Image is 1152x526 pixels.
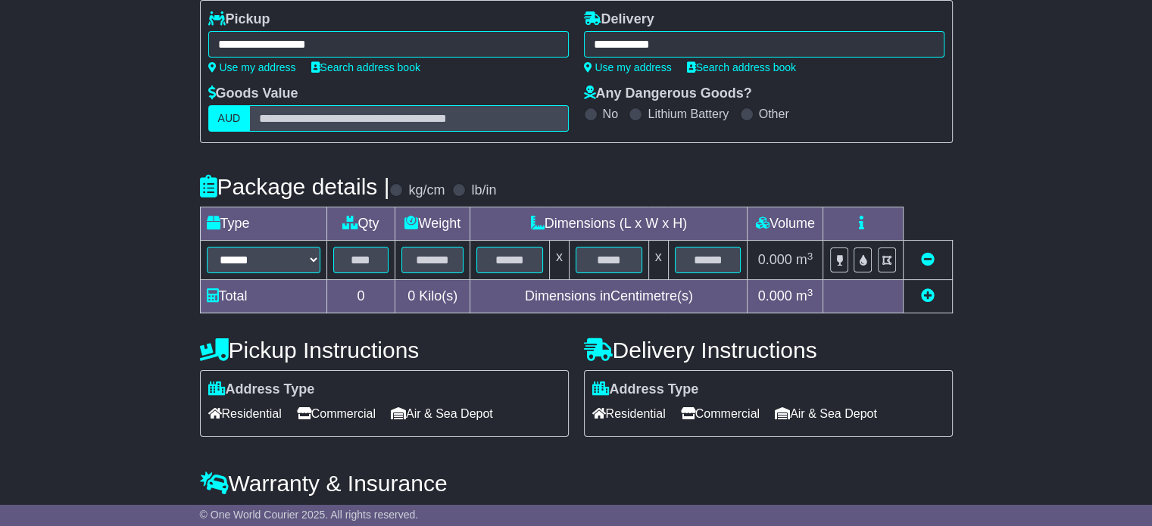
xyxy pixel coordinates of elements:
[807,287,813,298] sup: 3
[921,252,935,267] a: Remove this item
[200,207,326,241] td: Type
[395,207,470,241] td: Weight
[200,509,419,521] span: © One World Courier 2025. All rights reserved.
[584,86,752,102] label: Any Dangerous Goods?
[648,241,668,280] td: x
[208,61,296,73] a: Use my address
[758,252,792,267] span: 0.000
[796,288,813,303] span: m
[549,241,569,280] td: x
[921,288,935,303] a: Add new item
[408,182,445,199] label: kg/cm
[470,280,748,313] td: Dimensions in Centimetre(s)
[681,402,760,425] span: Commercial
[208,381,315,398] label: Address Type
[584,61,672,73] a: Use my address
[470,207,748,241] td: Dimensions (L x W x H)
[200,504,953,521] div: All our quotes include a $ FreightSafe warranty.
[200,174,390,199] h4: Package details |
[592,402,666,425] span: Residential
[200,471,953,496] h4: Warranty & Insurance
[200,280,326,313] td: Total
[208,11,270,28] label: Pickup
[748,207,823,241] td: Volume
[208,402,282,425] span: Residential
[775,402,877,425] span: Air & Sea Depot
[603,107,618,121] label: No
[648,107,729,121] label: Lithium Battery
[584,338,953,363] h4: Delivery Instructions
[687,61,796,73] a: Search address book
[796,252,813,267] span: m
[208,86,298,102] label: Goods Value
[353,504,376,519] span: 250
[807,251,813,262] sup: 3
[584,11,654,28] label: Delivery
[391,402,493,425] span: Air & Sea Depot
[395,280,470,313] td: Kilo(s)
[592,381,699,398] label: Address Type
[407,288,415,303] span: 0
[208,105,251,132] label: AUD
[471,182,496,199] label: lb/in
[297,402,376,425] span: Commercial
[200,338,569,363] h4: Pickup Instructions
[311,61,420,73] a: Search address book
[758,288,792,303] span: 0.000
[326,207,395,241] td: Qty
[326,280,395,313] td: 0
[759,107,789,121] label: Other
